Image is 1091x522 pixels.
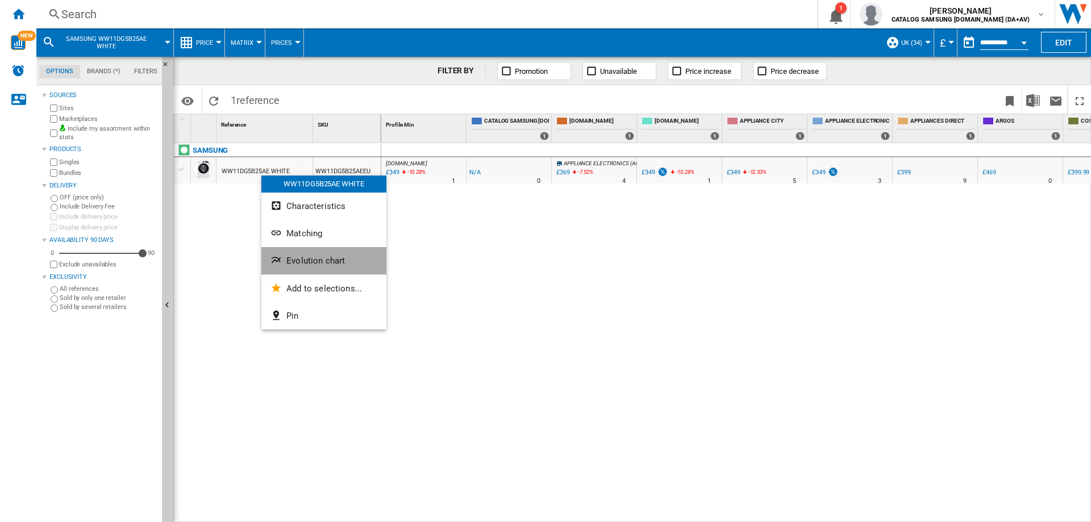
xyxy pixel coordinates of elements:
[261,176,386,193] div: WW11DG5B25AE WHITE
[286,228,322,239] span: Matching
[286,201,345,211] span: Characteristics
[261,275,386,302] button: Add to selections...
[261,193,386,220] button: Characteristics
[261,302,386,329] button: Pin...
[261,220,386,247] button: Matching
[286,311,298,321] span: Pin
[261,247,386,274] button: Evolution chart
[286,283,362,294] span: Add to selections...
[286,256,345,266] span: Evolution chart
